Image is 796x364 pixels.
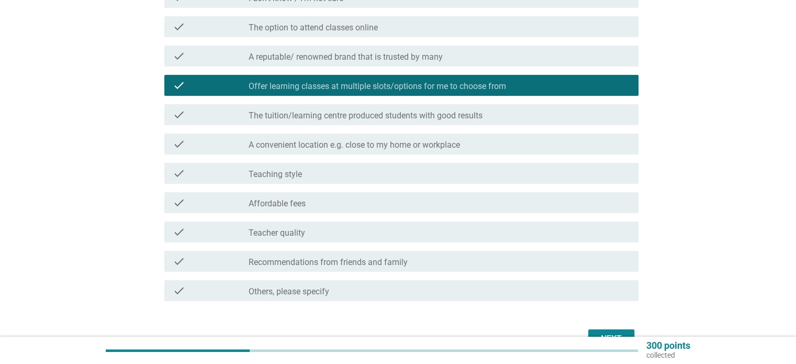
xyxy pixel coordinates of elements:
i: check [173,196,185,209]
p: collected [646,350,690,360]
label: Teaching style [249,169,302,180]
div: Next [597,333,626,345]
label: Offer learning classes at multiple slots/options for me to choose from [249,81,506,92]
i: check [173,226,185,238]
label: The option to attend classes online [249,23,378,33]
i: check [173,167,185,180]
label: Affordable fees [249,198,306,209]
button: Next [588,329,634,348]
label: Recommendations from friends and family [249,257,408,268]
i: check [173,79,185,92]
label: A reputable/ renowned brand that is trusted by many [249,52,443,62]
label: Others, please specify [249,286,329,297]
p: 300 points [646,341,690,350]
i: check [173,284,185,297]
label: The tuition/learning centre produced students with good results [249,111,483,121]
label: Teacher quality [249,228,305,238]
i: check [173,50,185,62]
i: check [173,255,185,268]
i: check [173,138,185,150]
i: check [173,108,185,121]
i: check [173,20,185,33]
label: A convenient location e.g. close to my home or workplace [249,140,460,150]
